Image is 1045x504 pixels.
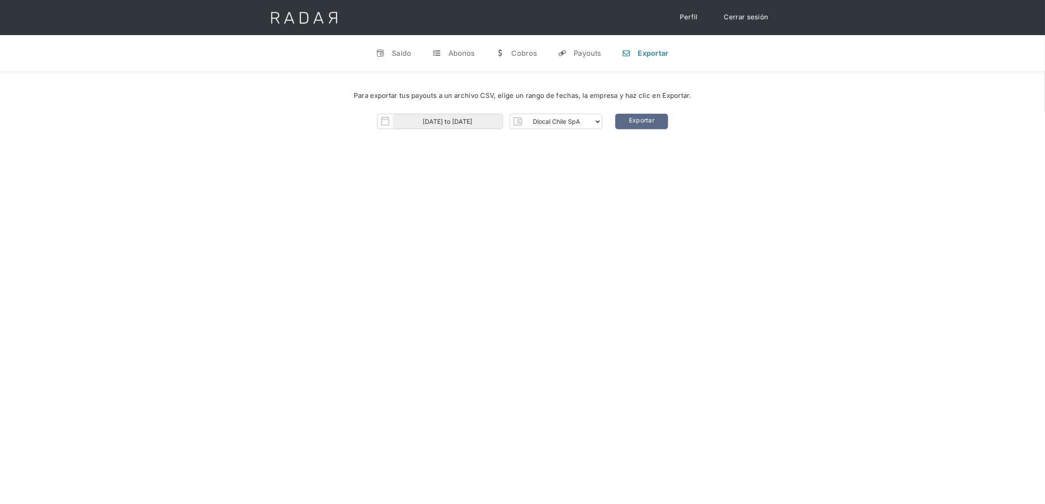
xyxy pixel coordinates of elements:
[622,49,631,58] div: n
[26,91,1019,101] div: Para exportar tus payouts a un archivo CSV, elige un rango de fechas, la empresa y haz clic en Ex...
[715,9,777,26] a: Cerrar sesión
[377,114,602,129] form: Form
[449,49,475,58] div: Abonos
[496,49,504,58] div: w
[638,49,668,58] div: Exportar
[376,49,385,58] div: v
[392,49,412,58] div: Saldo
[511,49,537,58] div: Cobros
[615,114,668,129] a: Exportar
[433,49,442,58] div: t
[558,49,567,58] div: y
[671,9,707,26] a: Perfil
[574,49,601,58] div: Payouts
